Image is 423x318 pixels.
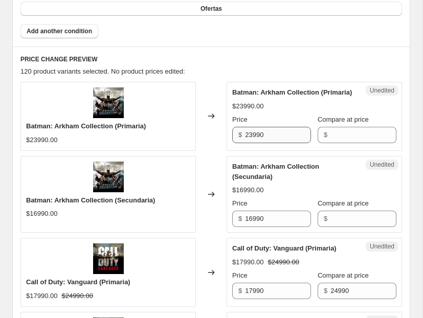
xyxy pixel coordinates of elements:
img: DsXSr2e4lbbinbQ7VOcBIu2HtSTyhrv8_80x.webp [93,87,124,118]
span: Price [232,271,248,279]
span: Compare at price [318,199,369,207]
div: $17990.00 [232,257,263,267]
span: Ofertas [201,5,222,13]
span: Batman: Arkham Collection (Secundaria) [26,196,155,204]
span: Unedited [370,242,394,251]
span: 120 product variants selected. No product prices edited: [20,67,185,75]
span: $ [238,131,242,139]
img: DsXSr2e4lbbinbQ7VOcBIu2HtSTyhrv8_80x.webp [93,162,124,192]
span: Price [232,199,248,207]
div: $17990.00 [26,291,57,301]
div: $23990.00 [232,101,263,111]
button: Ofertas [20,2,402,16]
span: Call of Duty: Vanguard (Primaria) [232,244,337,252]
span: $ [324,131,327,139]
div: $16990.00 [232,185,263,195]
img: JelPN9rNJfDtoQJTwDsa0deG_80x.webp [93,243,124,274]
div: $23990.00 [26,135,57,145]
span: Call of Duty: Vanguard (Primaria) [26,278,130,286]
span: $ [238,287,242,294]
span: Compare at price [318,271,369,279]
span: $ [324,287,327,294]
strike: $24990.00 [61,291,93,301]
span: $ [324,215,327,222]
span: $ [238,215,242,222]
span: Unedited [370,161,394,169]
span: Batman: Arkham Collection (Primaria) [26,122,146,130]
button: Add another condition [20,24,98,38]
span: Price [232,116,248,123]
strike: $24990.00 [268,257,299,267]
div: $16990.00 [26,209,57,219]
span: Batman: Arkham Collection (Secundaria) [232,163,319,180]
span: Add another condition [27,27,92,35]
span: Batman: Arkham Collection (Primaria) [232,88,352,96]
span: Compare at price [318,116,369,123]
h6: PRICE CHANGE PREVIEW [20,55,402,63]
span: Unedited [370,86,394,95]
